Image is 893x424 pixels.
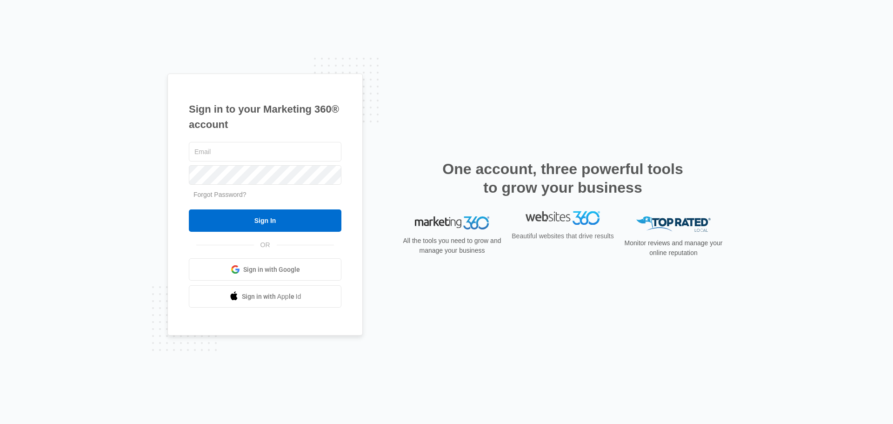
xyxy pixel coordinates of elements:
h1: Sign in to your Marketing 360® account [189,101,341,132]
img: Marketing 360 [415,216,489,229]
span: Sign in with Google [243,265,300,275]
input: Email [189,142,341,162]
a: Sign in with Apple Id [189,285,341,308]
p: All the tools you need to grow and manage your business [400,236,504,256]
img: Top Rated Local [636,216,711,232]
img: Websites 360 [526,216,600,230]
p: Beautiful websites that drive results [511,237,615,247]
h2: One account, three powerful tools to grow your business [440,160,686,197]
p: Monitor reviews and manage your online reputation [621,238,726,258]
span: Sign in with Apple Id [242,292,301,302]
input: Sign In [189,209,341,232]
span: OR [254,240,277,250]
a: Sign in with Google [189,258,341,281]
a: Forgot Password? [193,191,247,198]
